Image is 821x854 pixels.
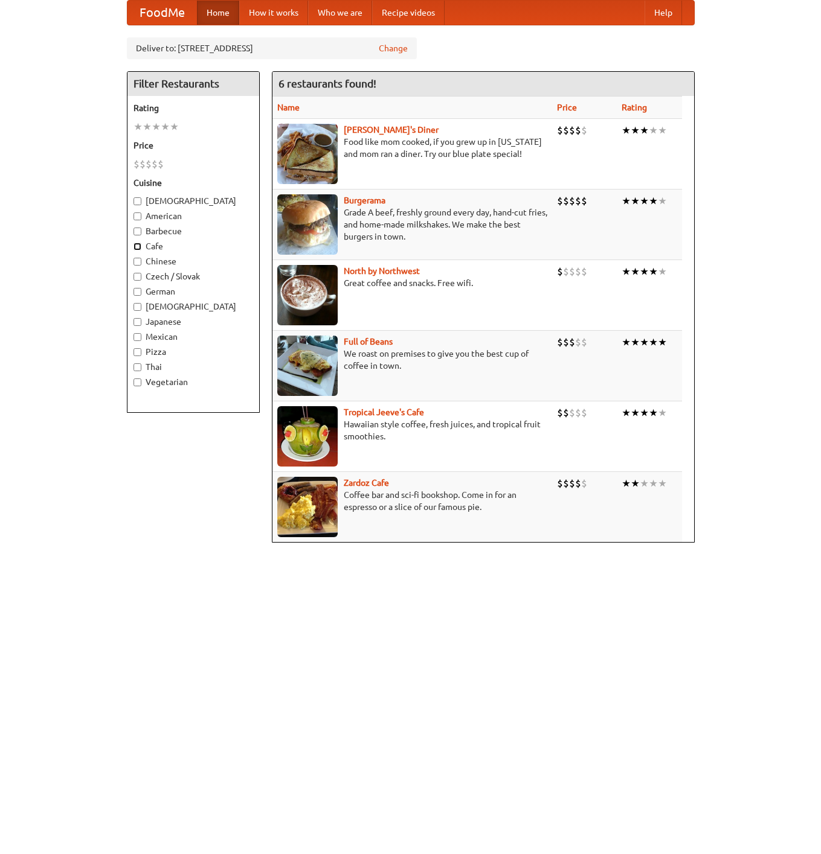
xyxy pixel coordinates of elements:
[134,197,141,205] input: [DEMOGRAPHIC_DATA]
[344,337,393,346] a: Full of Beans
[557,103,577,112] a: Price
[575,406,581,419] li: $
[134,346,253,358] label: Pizza
[631,406,640,419] li: ★
[134,361,253,373] label: Thai
[640,336,649,349] li: ★
[158,158,164,171] li: $
[277,477,338,537] img: zardoz.jpg
[134,270,253,282] label: Czech / Slovak
[557,124,563,137] li: $
[631,477,640,490] li: ★
[134,258,141,266] input: Chinese
[557,265,563,278] li: $
[277,489,547,513] p: Coffee bar and sci-fi bookshop. Come in for an espresso or a slice of our famous pie.
[649,194,658,208] li: ★
[575,124,581,137] li: $
[134,288,141,296] input: German
[631,265,640,278] li: ★
[134,316,253,328] label: Japanese
[575,194,581,208] li: $
[557,477,563,490] li: $
[631,124,640,137] li: ★
[344,407,424,417] a: Tropical Jeeve's Cafe
[649,406,658,419] li: ★
[344,196,385,205] a: Burgerama
[581,124,587,137] li: $
[134,363,141,371] input: Thai
[557,406,563,419] li: $
[622,336,631,349] li: ★
[127,72,259,96] h4: Filter Restaurants
[170,120,179,133] li: ★
[134,348,141,356] input: Pizza
[277,194,338,255] img: burgerama.jpg
[134,225,253,237] label: Barbecue
[640,477,649,490] li: ★
[134,333,141,341] input: Mexican
[557,336,563,349] li: $
[658,194,667,208] li: ★
[622,477,631,490] li: ★
[640,194,649,208] li: ★
[658,336,667,349] li: ★
[649,124,658,137] li: ★
[277,418,547,442] p: Hawaiian style coffee, fresh juices, and tropical fruit smoothies.
[563,194,569,208] li: $
[569,124,575,137] li: $
[146,158,152,171] li: $
[563,406,569,419] li: $
[658,477,667,490] li: ★
[379,42,408,54] a: Change
[140,158,146,171] li: $
[277,277,547,289] p: Great coffee and snacks. Free wifi.
[569,265,575,278] li: $
[569,406,575,419] li: $
[127,37,417,59] div: Deliver to: [STREET_ADDRESS]
[134,303,141,311] input: [DEMOGRAPHIC_DATA]
[134,255,253,267] label: Chinese
[134,243,141,250] input: Cafe
[152,120,161,133] li: ★
[134,228,141,235] input: Barbecue
[134,273,141,281] input: Czech / Slovak
[622,265,631,278] li: ★
[372,1,445,25] a: Recipe videos
[640,265,649,278] li: ★
[134,210,253,222] label: American
[134,285,253,298] label: German
[134,318,141,326] input: Japanese
[134,376,253,388] label: Vegetarian
[277,406,338,467] img: jeeves.jpg
[277,136,547,160] p: Food like mom cooked, if you grew up in [US_STATE] and mom ran a diner. Try our blue plate special!
[134,331,253,343] label: Mexican
[344,266,420,276] a: North by Northwest
[581,477,587,490] li: $
[134,378,141,386] input: Vegetarian
[277,124,338,184] img: sallys.jpg
[640,406,649,419] li: ★
[277,265,338,325] img: north.jpg
[622,124,631,137] li: ★
[134,139,253,151] h5: Price
[640,124,649,137] li: ★
[344,125,439,135] a: [PERSON_NAME]'s Diner
[134,120,143,133] li: ★
[581,194,587,208] li: $
[622,103,647,112] a: Rating
[631,336,640,349] li: ★
[658,406,667,419] li: ★
[134,240,253,252] label: Cafe
[631,194,640,208] li: ★
[622,194,631,208] li: ★
[152,158,158,171] li: $
[277,206,547,243] p: Grade A beef, freshly ground every day, hand-cut fries, and home-made milkshakes. We make the bes...
[134,102,253,114] h5: Rating
[277,103,300,112] a: Name
[575,477,581,490] li: $
[575,336,581,349] li: $
[658,265,667,278] li: ★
